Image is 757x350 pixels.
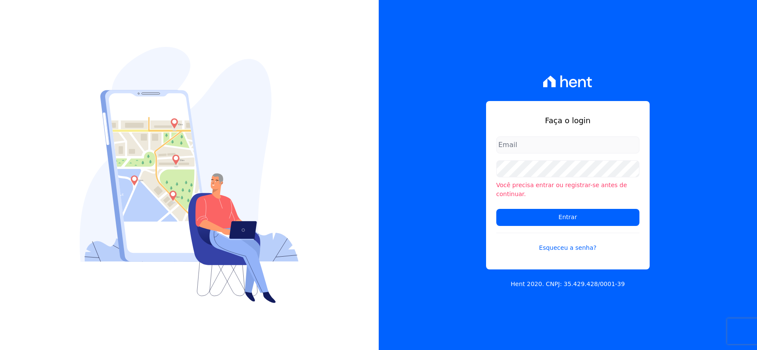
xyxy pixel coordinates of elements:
input: Email [496,136,639,153]
input: Entrar [496,209,639,226]
p: Hent 2020. CNPJ: 35.429.428/0001-39 [511,280,625,289]
h1: Faça o login [496,115,639,126]
img: Login [80,47,299,303]
li: Você precisa entrar ou registrar-se antes de continuar. [496,181,639,199]
a: Esqueceu a senha? [496,233,639,252]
